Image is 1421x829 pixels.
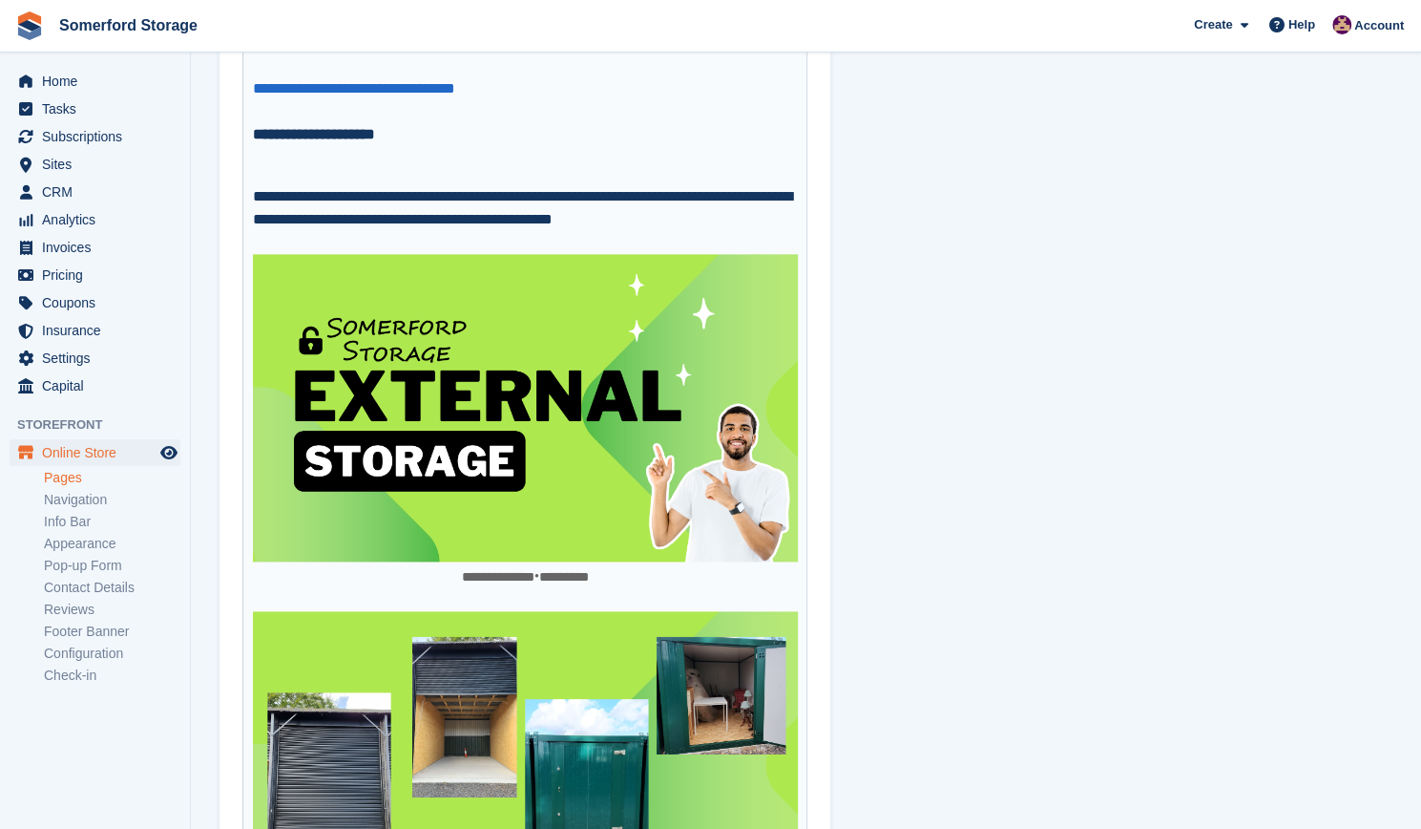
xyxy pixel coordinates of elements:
a: Check-in [44,667,180,685]
a: menu [10,179,180,205]
img: external.png [253,254,798,561]
span: Home [42,68,157,95]
span: Online Store [42,439,157,466]
span: Subscriptions [42,123,157,150]
a: Preview store [157,441,180,464]
a: menu [10,68,180,95]
a: menu [10,151,180,178]
img: Andrea Lustre [1332,15,1351,34]
a: Somerford Storage [52,10,205,41]
a: menu [10,262,180,288]
span: Create [1194,15,1232,34]
span: Storefront [17,415,190,435]
span: Capital [42,372,157,399]
span: Pricing [42,262,157,288]
a: Appearance [44,535,180,553]
a: menu [10,96,180,122]
a: Footer Banner [44,623,180,641]
a: menu [10,372,180,399]
span: CRM [42,179,157,205]
a: Pop-up Form [44,557,180,575]
span: Coupons [42,289,157,316]
a: menu [10,206,180,233]
span: Help [1288,15,1315,34]
a: menu [10,123,180,150]
a: menu [10,234,180,261]
a: Pages [44,469,180,487]
span: Insurance [42,317,157,344]
a: menu [10,317,180,344]
a: Contact Details [44,579,180,597]
span: Tasks [42,96,157,122]
span: Account [1354,16,1404,35]
a: Navigation [44,491,180,509]
a: menu [10,439,180,466]
a: Reviews [44,601,180,619]
span: Settings [42,345,157,372]
span: Invoices [42,234,157,261]
a: Configuration [44,645,180,663]
a: Info Bar [44,513,180,531]
a: menu [10,289,180,316]
span: Analytics [42,206,157,233]
span: Sites [42,151,157,178]
a: menu [10,345,180,372]
img: stora-icon-8386f47178a22dfd0bd8f6a31ec36ba5ce8667c1dd55bd0f319d3a0aa187defe.svg [15,11,44,40]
